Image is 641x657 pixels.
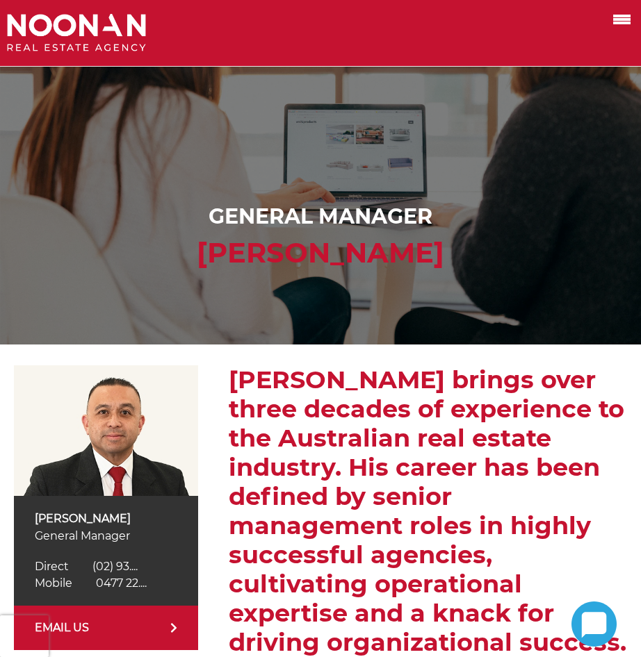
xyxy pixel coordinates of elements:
span: (02) 93.... [92,560,138,573]
img: Martin Reyes [14,365,198,495]
span: 0477 22.... [96,576,147,590]
p: General Manager [35,527,177,544]
a: Click to reveal phone number [35,560,138,573]
span: Direct [35,560,69,573]
h2: [PERSON_NAME] [14,236,627,269]
a: Click to reveal phone number [35,576,147,590]
p: [PERSON_NAME] [35,510,177,527]
h1: General Manager [14,204,627,229]
span: Mobile [35,576,72,590]
img: Noonan Real Estate Agency [7,14,146,52]
a: EMAIL US [14,606,198,650]
h2: [PERSON_NAME] brings over three decades of experience to the Australian real estate industry. His... [229,365,627,657]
